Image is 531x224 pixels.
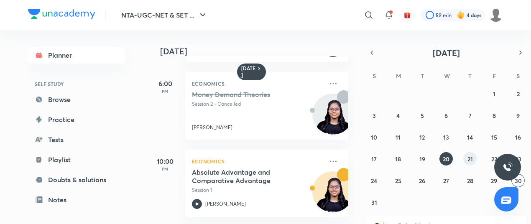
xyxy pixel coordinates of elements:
[378,47,515,59] button: [DATE]
[439,109,453,122] button: August 6, 2025
[516,112,520,120] abbr: August 9, 2025
[416,109,429,122] button: August 5, 2025
[463,130,477,144] button: August 14, 2025
[463,109,477,122] button: August 7, 2025
[457,11,465,19] img: streak
[444,72,450,80] abbr: Wednesday
[192,168,296,185] h5: Absolute Advantage and Comparative Advantage
[511,87,525,100] button: August 2, 2025
[489,8,503,22] img: Baani khurana
[192,90,296,99] h5: Money Demand Theories
[368,196,381,209] button: August 31, 2025
[419,177,425,185] abbr: August 26, 2025
[493,72,496,80] abbr: Friday
[517,90,520,98] abbr: August 2, 2025
[401,8,414,22] button: avatar
[192,79,323,89] p: Economics
[439,174,453,187] button: August 27, 2025
[241,65,256,79] h6: [DATE]
[371,133,377,141] abbr: August 10, 2025
[511,130,525,144] button: August 16, 2025
[160,46,357,56] h4: [DATE]
[371,155,377,163] abbr: August 17, 2025
[439,130,453,144] button: August 13, 2025
[371,199,377,206] abbr: August 31, 2025
[511,174,525,187] button: August 30, 2025
[368,174,381,187] button: August 24, 2025
[443,177,449,185] abbr: August 27, 2025
[192,100,323,108] p: Session 2 • Cancelled
[368,130,381,144] button: August 10, 2025
[469,112,472,120] abbr: August 7, 2025
[395,177,401,185] abbr: August 25, 2025
[516,72,520,80] abbr: Saturday
[391,130,405,144] button: August 11, 2025
[488,130,501,144] button: August 15, 2025
[28,77,125,91] h6: SELF STUDY
[493,112,496,120] abbr: August 8, 2025
[192,124,232,131] p: [PERSON_NAME]
[463,174,477,187] button: August 28, 2025
[444,112,448,120] abbr: August 6, 2025
[391,152,405,165] button: August 18, 2025
[371,177,377,185] abbr: August 24, 2025
[28,131,125,148] a: Tests
[416,130,429,144] button: August 12, 2025
[313,176,353,216] img: Avatar
[463,152,477,165] button: August 21, 2025
[493,90,495,98] abbr: August 1, 2025
[419,155,425,163] abbr: August 19, 2025
[391,109,405,122] button: August 4, 2025
[416,174,429,187] button: August 26, 2025
[368,152,381,165] button: August 17, 2025
[488,174,501,187] button: August 29, 2025
[205,200,246,208] p: [PERSON_NAME]
[403,11,411,19] img: avatar
[419,133,425,141] abbr: August 12, 2025
[511,109,525,122] button: August 9, 2025
[373,112,376,120] abbr: August 3, 2025
[391,174,405,187] button: August 25, 2025
[515,133,521,141] abbr: August 16, 2025
[373,72,376,80] abbr: Sunday
[148,166,182,171] p: PM
[28,47,125,64] a: Planner
[396,72,401,80] abbr: Monday
[491,155,497,163] abbr: August 22, 2025
[28,111,125,128] a: Practice
[28,9,95,21] a: Company Logo
[443,133,449,141] abbr: August 13, 2025
[467,177,473,185] abbr: August 28, 2025
[28,151,125,168] a: Playlist
[515,155,521,163] abbr: August 23, 2025
[148,79,182,89] h5: 6:00
[396,112,400,120] abbr: August 4, 2025
[488,109,501,122] button: August 8, 2025
[421,112,424,120] abbr: August 5, 2025
[148,89,182,94] p: PM
[443,155,449,163] abbr: August 20, 2025
[368,109,381,122] button: August 3, 2025
[503,162,513,172] img: ttu
[467,133,473,141] abbr: August 14, 2025
[28,191,125,208] a: Notes
[491,177,497,185] abbr: August 29, 2025
[433,47,460,59] span: [DATE]
[192,186,323,194] p: Session 1
[511,152,525,165] button: August 23, 2025
[515,177,522,185] abbr: August 30, 2025
[192,156,323,166] p: Economics
[488,152,501,165] button: August 22, 2025
[28,91,125,108] a: Browse
[28,9,95,19] img: Company Logo
[116,7,213,23] button: NTA-UGC-NET & SET ...
[148,156,182,166] h5: 10:00
[439,152,453,165] button: August 20, 2025
[395,155,401,163] abbr: August 18, 2025
[468,72,472,80] abbr: Thursday
[28,171,125,188] a: Doubts & solutions
[313,98,353,138] img: Avatar
[421,72,424,80] abbr: Tuesday
[467,155,473,163] abbr: August 21, 2025
[491,133,497,141] abbr: August 15, 2025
